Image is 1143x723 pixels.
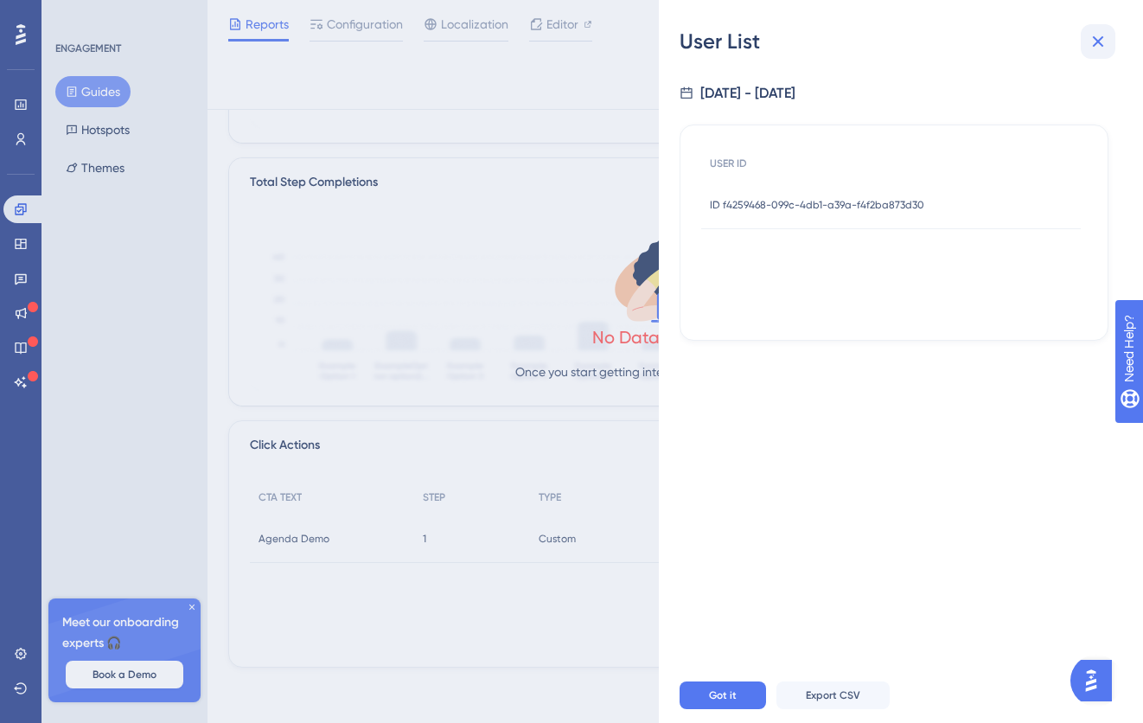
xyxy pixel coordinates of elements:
[806,688,860,702] span: Export CSV
[709,688,737,702] span: Got it
[710,198,924,212] span: ID f4259468-099c-4db1-a39a-f4f2ba873d30
[41,4,108,25] span: Need Help?
[700,83,795,104] div: [DATE] - [DATE]
[1070,655,1122,707] iframe: UserGuiding AI Assistant Launcher
[680,28,1122,55] div: User List
[710,157,747,170] span: USER ID
[776,681,890,709] button: Export CSV
[680,681,766,709] button: Got it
